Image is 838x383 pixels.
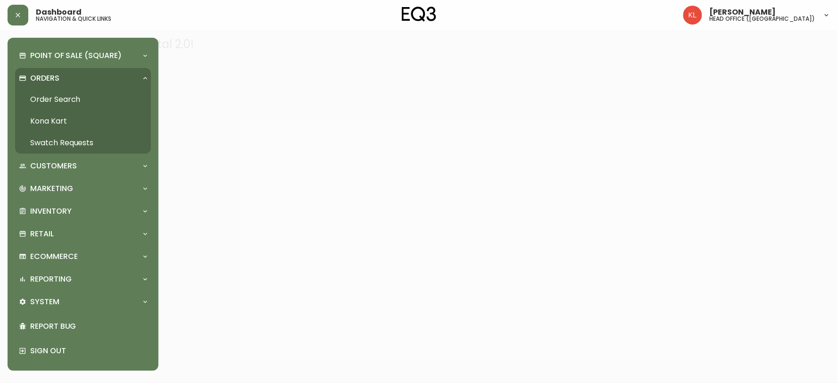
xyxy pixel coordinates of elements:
p: Marketing [30,183,73,194]
span: Dashboard [36,8,82,16]
p: Ecommerce [30,251,78,262]
div: Ecommerce [15,246,151,267]
div: Orders [15,68,151,89]
p: Report Bug [30,321,147,332]
p: Inventory [30,206,72,216]
p: Orders [30,73,59,83]
p: System [30,297,59,307]
div: Retail [15,224,151,244]
p: Customers [30,161,77,171]
h5: navigation & quick links [36,16,111,22]
div: Reporting [15,269,151,290]
div: Marketing [15,178,151,199]
p: Point of Sale (Square) [30,50,122,61]
div: Customers [15,156,151,176]
p: Retail [30,229,54,239]
p: Reporting [30,274,72,284]
img: logo [402,7,437,22]
p: Sign Out [30,346,147,356]
div: System [15,291,151,312]
div: Report Bug [15,314,151,339]
div: Point of Sale (Square) [15,45,151,66]
a: Kona Kart [15,110,151,132]
a: Order Search [15,89,151,110]
h5: head office ([GEOGRAPHIC_DATA]) [710,16,815,22]
span: [PERSON_NAME] [710,8,776,16]
img: 2c0c8aa7421344cf0398c7f872b772b5 [683,6,702,25]
a: Swatch Requests [15,132,151,154]
div: Inventory [15,201,151,222]
div: Sign Out [15,339,151,363]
